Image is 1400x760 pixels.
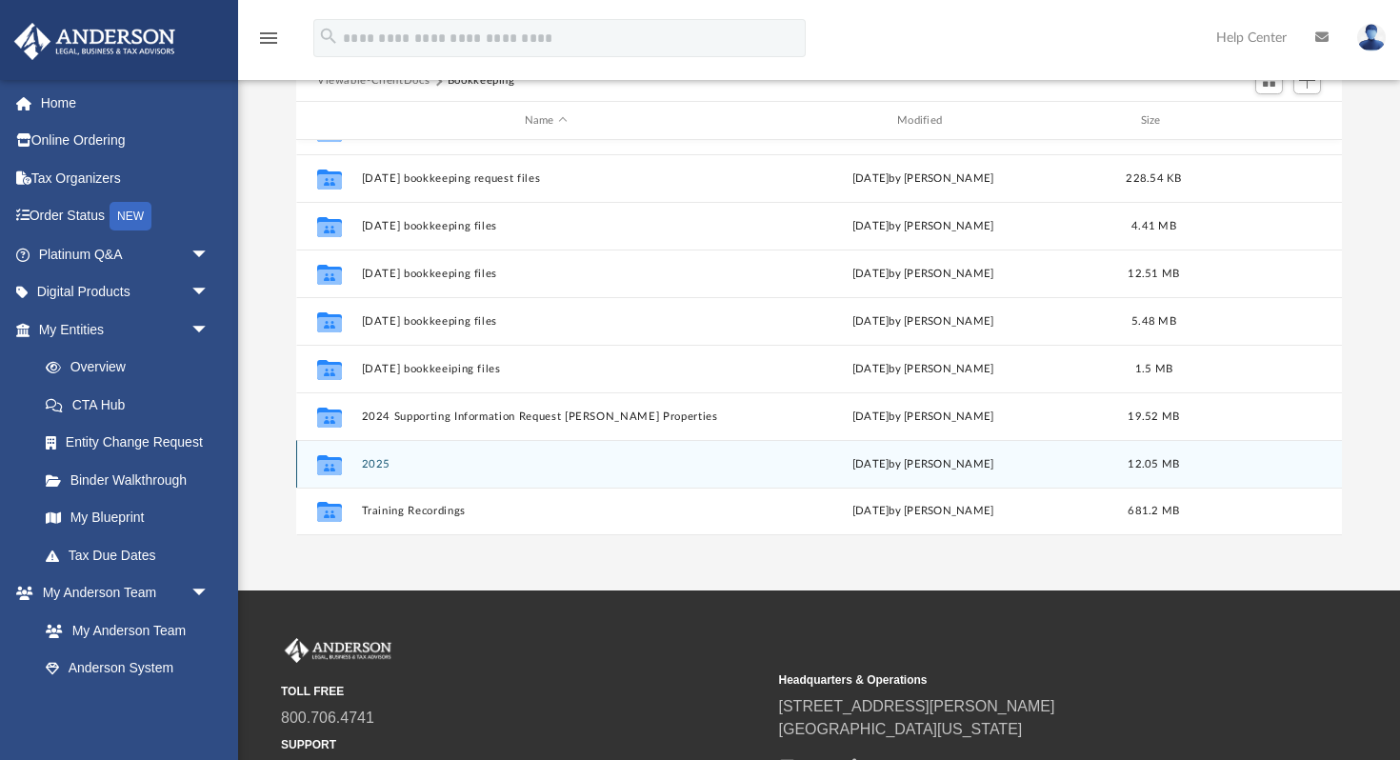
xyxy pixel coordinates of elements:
div: [DATE] by [PERSON_NAME] [739,170,1108,188]
div: [DATE] by [PERSON_NAME] [739,409,1108,426]
div: [DATE] by [PERSON_NAME] [739,266,1108,283]
div: [DATE] by [PERSON_NAME] [739,456,1108,473]
small: Headquarters & Operations [779,671,1264,689]
a: Client Referrals [27,687,229,725]
a: [GEOGRAPHIC_DATA][US_STATE] [779,721,1023,737]
button: [DATE] bookkeeping files [362,315,730,328]
a: My Anderson Teamarrow_drop_down [13,574,229,612]
span: 19.52 MB [1128,411,1179,422]
button: [DATE] bookkeeping files [362,268,730,280]
span: 12.05 MB [1128,459,1179,470]
span: 5.48 MB [1131,316,1176,327]
span: 228.54 KB [1126,173,1181,184]
div: [DATE] by [PERSON_NAME] [739,504,1108,521]
a: My Blueprint [27,499,229,537]
small: SUPPORT [281,736,766,753]
a: 800.706.4741 [281,710,374,726]
a: Online Ordering [13,122,238,160]
div: [DATE] by [PERSON_NAME] [739,313,1108,330]
a: Home [13,84,238,122]
img: User Pic [1357,24,1386,51]
div: Name [361,112,730,130]
span: 12.51 MB [1128,269,1179,279]
i: search [318,26,339,47]
div: grid [296,140,1342,535]
a: Anderson System [27,650,229,688]
div: id [1200,112,1333,130]
a: Order StatusNEW [13,197,238,236]
span: arrow_drop_down [190,235,229,274]
span: arrow_drop_down [190,310,229,350]
a: Tax Organizers [13,159,238,197]
small: TOLL FREE [281,683,766,700]
a: My Anderson Team [27,611,219,650]
button: [DATE] bookkeeping files [362,220,730,232]
a: Binder Walkthrough [27,461,238,499]
span: arrow_drop_down [190,574,229,613]
button: [DATE] bookkeeping request files [362,172,730,185]
i: menu [257,27,280,50]
a: Digital Productsarrow_drop_down [13,273,238,311]
a: CTA Hub [27,386,238,424]
div: id [305,112,352,130]
button: Viewable-ClientDocs [317,72,430,90]
a: My Entitiesarrow_drop_down [13,310,238,349]
button: Switch to Grid View [1255,68,1284,94]
a: Overview [27,349,238,387]
a: menu [257,36,280,50]
a: Tax Due Dates [27,536,238,574]
img: Anderson Advisors Platinum Portal [9,23,181,60]
div: Size [1116,112,1192,130]
a: Platinum Q&Aarrow_drop_down [13,235,238,273]
button: Training Recordings [362,506,730,518]
button: 2024 Supporting Information Request [PERSON_NAME] Properties [362,410,730,423]
button: Add [1293,68,1322,94]
span: arrow_drop_down [190,273,229,312]
div: [DATE] by [PERSON_NAME] [739,361,1108,378]
div: Modified [738,112,1108,130]
span: 681.2 MB [1128,507,1179,517]
a: [STREET_ADDRESS][PERSON_NAME] [779,698,1055,714]
img: Anderson Advisors Platinum Portal [281,638,395,663]
span: 4.41 MB [1131,221,1176,231]
div: NEW [110,202,151,230]
button: Bookkeeping [448,72,515,90]
div: [DATE] by [PERSON_NAME] [739,218,1108,235]
span: 1.5 MB [1135,364,1173,374]
a: Entity Change Request [27,424,238,462]
button: 2025 [362,458,730,470]
button: [DATE] bookkeeiping files [362,363,730,375]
